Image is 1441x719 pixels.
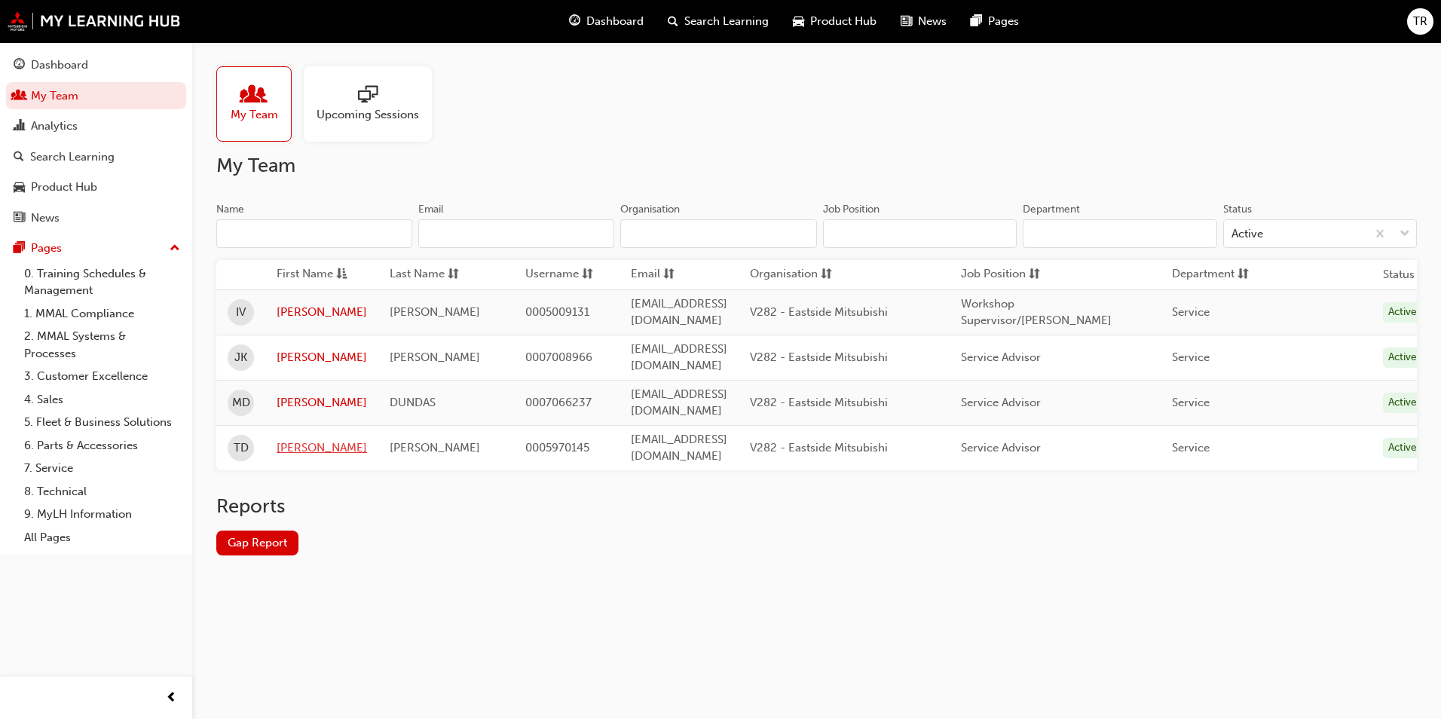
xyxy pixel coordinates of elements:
span: chart-icon [14,120,25,133]
span: 0007008966 [525,350,592,364]
div: Active [1383,302,1422,323]
span: sorting-icon [663,265,675,284]
span: Product Hub [810,13,877,30]
a: 5. Fleet & Business Solutions [18,411,186,434]
a: My Team [216,66,304,142]
span: DUNDAS [390,396,436,409]
div: Dashboard [31,57,88,74]
span: [EMAIL_ADDRESS][DOMAIN_NAME] [631,433,727,464]
span: Service [1172,441,1210,454]
a: pages-iconPages [959,6,1031,37]
a: search-iconSearch Learning [656,6,781,37]
span: people-icon [244,85,264,106]
span: Organisation [750,265,818,284]
button: Pages [6,234,186,262]
span: Service [1172,350,1210,364]
button: Last Namesorting-icon [390,265,473,284]
a: news-iconNews [889,6,959,37]
span: JK [234,349,247,366]
img: mmal [8,11,181,31]
h2: Reports [216,494,1417,519]
a: 2. MMAL Systems & Processes [18,325,186,365]
a: Analytics [6,112,186,140]
span: V282 - Eastside Mitsubishi [750,350,888,364]
span: sorting-icon [582,265,593,284]
button: TR [1407,8,1433,35]
a: 4. Sales [18,388,186,412]
span: Job Position [961,265,1026,284]
span: Username [525,265,579,284]
button: Organisationsorting-icon [750,265,833,284]
span: Service Advisor [961,441,1041,454]
input: Email [418,219,614,248]
span: V282 - Eastside Mitsubishi [750,441,888,454]
a: 8. Technical [18,480,186,503]
span: up-icon [170,239,180,259]
button: First Nameasc-icon [277,265,359,284]
span: sorting-icon [821,265,832,284]
span: sorting-icon [448,265,459,284]
span: Workshop Supervisor/[PERSON_NAME] [961,297,1112,328]
div: Organisation [620,202,680,217]
a: 1. MMAL Compliance [18,302,186,326]
span: V282 - Eastside Mitsubishi [750,396,888,409]
div: Active [1231,225,1263,243]
span: guage-icon [569,12,580,31]
div: Active [1383,393,1422,413]
div: Analytics [31,118,78,135]
div: Job Position [823,202,880,217]
a: [PERSON_NAME] [277,304,367,321]
span: pages-icon [971,12,982,31]
span: Dashboard [586,13,644,30]
span: down-icon [1400,225,1410,244]
input: Name [216,219,412,248]
button: DashboardMy TeamAnalyticsSearch LearningProduct HubNews [6,48,186,234]
button: Emailsorting-icon [631,265,714,284]
div: Active [1383,347,1422,368]
a: 9. MyLH Information [18,503,186,526]
span: 0007066237 [525,396,592,409]
span: Upcoming Sessions [317,106,419,124]
a: Upcoming Sessions [304,66,444,142]
span: IV [236,304,246,321]
span: News [918,13,947,30]
span: Pages [988,13,1019,30]
span: news-icon [14,212,25,225]
a: 6. Parts & Accessories [18,434,186,457]
span: Service Advisor [961,396,1041,409]
span: prev-icon [166,689,177,708]
span: TD [234,439,249,457]
span: news-icon [901,12,912,31]
button: Departmentsorting-icon [1172,265,1255,284]
a: Dashboard [6,51,186,79]
span: people-icon [14,90,25,103]
a: [PERSON_NAME] [277,439,367,457]
span: [PERSON_NAME] [390,441,480,454]
a: 7. Service [18,457,186,480]
a: 3. Customer Excellence [18,365,186,388]
span: [EMAIL_ADDRESS][DOMAIN_NAME] [631,342,727,373]
span: Service Advisor [961,350,1041,364]
span: [PERSON_NAME] [390,305,480,319]
span: [PERSON_NAME] [390,350,480,364]
span: car-icon [14,181,25,194]
input: Job Position [823,219,1017,248]
span: My Team [231,106,278,124]
span: Department [1172,265,1234,284]
span: guage-icon [14,59,25,72]
span: sessionType_ONLINE_URL-icon [358,85,378,106]
span: TR [1413,13,1427,30]
span: MD [232,394,250,412]
div: Email [418,202,444,217]
a: car-iconProduct Hub [781,6,889,37]
span: Search Learning [684,13,769,30]
span: asc-icon [336,265,347,284]
div: Active [1383,438,1422,458]
span: sorting-icon [1029,265,1040,284]
span: V282 - Eastside Mitsubishi [750,305,888,319]
span: 0005970145 [525,441,589,454]
span: Last Name [390,265,445,284]
a: [PERSON_NAME] [277,349,367,366]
